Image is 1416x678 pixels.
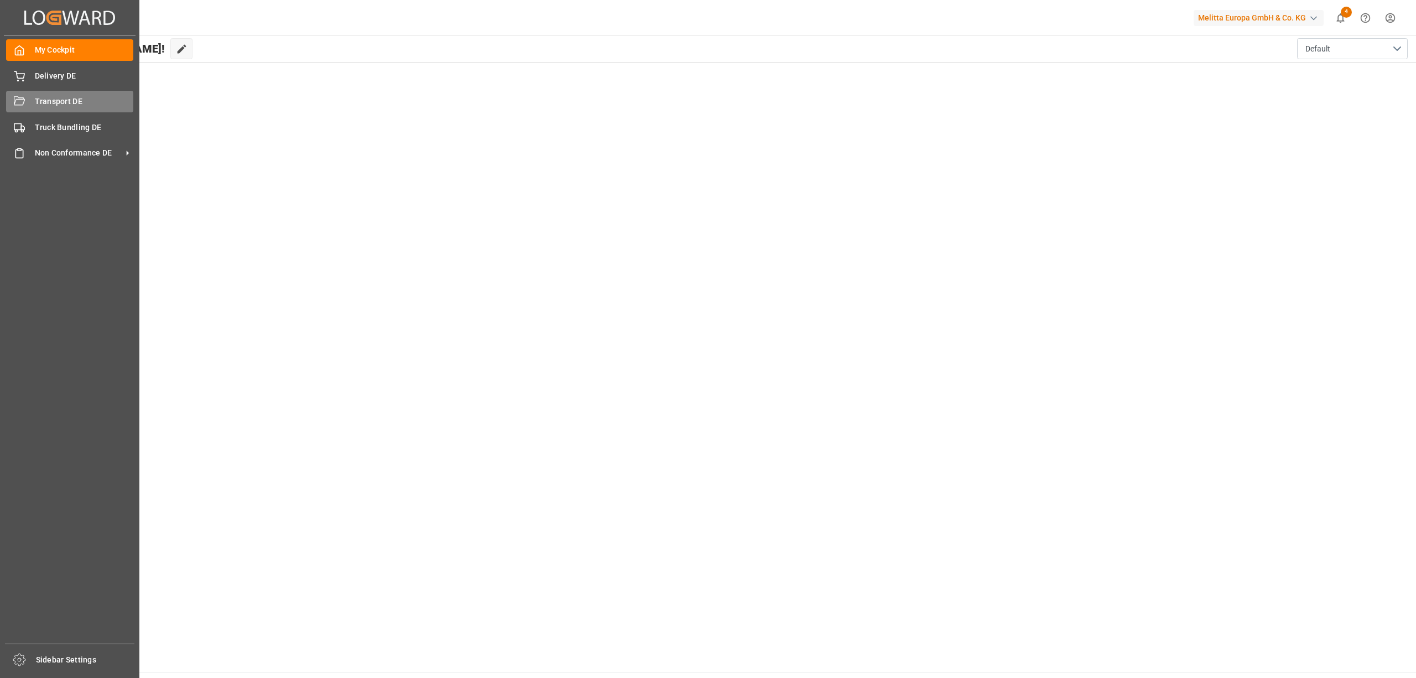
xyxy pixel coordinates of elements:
span: My Cockpit [35,44,134,56]
span: Truck Bundling DE [35,122,134,133]
div: Melitta Europa GmbH & Co. KG [1194,10,1324,26]
button: open menu [1297,38,1408,59]
a: Delivery DE [6,65,133,86]
button: Melitta Europa GmbH & Co. KG [1194,7,1328,28]
span: Delivery DE [35,70,134,82]
button: show 4 new notifications [1328,6,1353,30]
span: Non Conformance DE [35,147,122,159]
span: Default [1305,43,1330,55]
a: Truck Bundling DE [6,116,133,138]
span: Sidebar Settings [36,654,135,666]
a: Transport DE [6,91,133,112]
span: 4 [1341,7,1352,18]
button: Help Center [1353,6,1378,30]
span: Transport DE [35,96,134,107]
a: My Cockpit [6,39,133,61]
